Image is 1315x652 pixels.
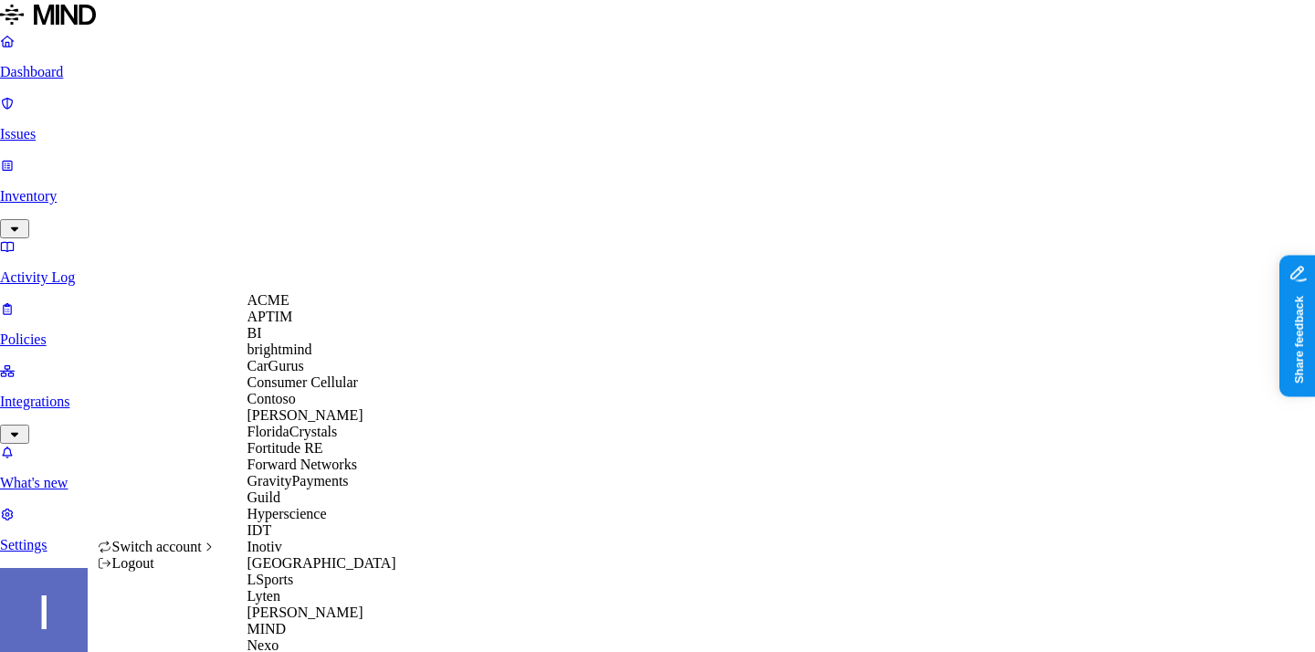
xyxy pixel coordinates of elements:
span: Inotiv [247,539,282,554]
span: Fortitude RE [247,440,323,456]
span: [PERSON_NAME] [247,407,363,423]
span: GravityPayments [247,473,349,489]
span: Switch account [112,539,202,554]
span: Contoso [247,391,296,406]
span: brightmind [247,342,312,357]
span: MIND [247,621,287,636]
span: [GEOGRAPHIC_DATA] [247,555,396,571]
span: FloridaCrystals [247,424,338,439]
span: Consumer Cellular [247,374,358,390]
span: ACME [247,292,289,308]
span: Lyten [247,588,280,604]
span: Hyperscience [247,506,327,521]
div: Logout [98,555,216,572]
span: APTIM [247,309,293,324]
span: Guild [247,489,280,505]
span: CarGurus [247,358,304,373]
span: LSports [247,572,294,587]
span: BI [247,325,262,341]
span: Forward Networks [247,457,357,472]
span: IDT [247,522,272,538]
span: [PERSON_NAME] [247,605,363,620]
